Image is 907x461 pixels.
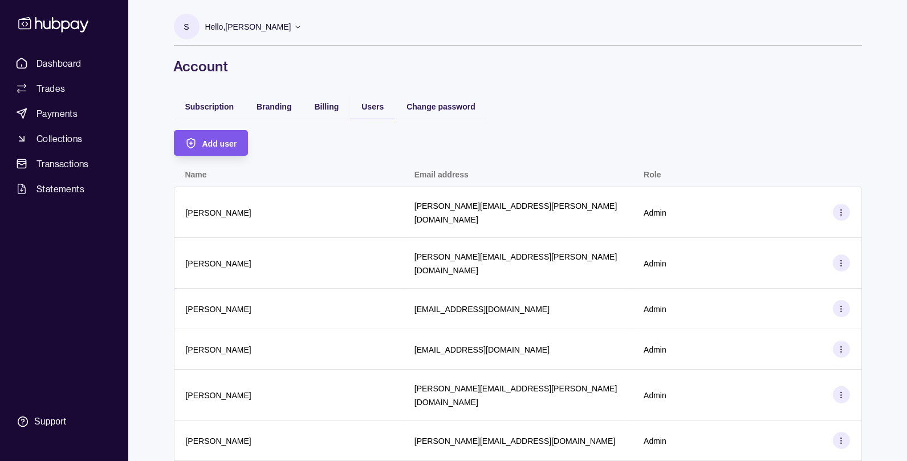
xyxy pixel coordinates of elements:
[315,102,339,111] span: Billing
[644,391,666,400] p: Admin
[34,415,66,428] div: Support
[184,21,189,33] p: S
[414,201,617,224] p: [PERSON_NAME][EMAIL_ADDRESS][PERSON_NAME][DOMAIN_NAME]
[185,102,234,111] span: Subscription
[414,436,615,446] p: [PERSON_NAME][EMAIL_ADDRESS][DOMAIN_NAME]
[36,56,82,70] span: Dashboard
[186,391,251,400] p: [PERSON_NAME]
[644,345,666,354] p: Admin
[257,102,291,111] span: Branding
[414,345,550,354] p: [EMAIL_ADDRESS][DOMAIN_NAME]
[186,305,251,314] p: [PERSON_NAME]
[185,170,207,179] p: Name
[361,102,384,111] span: Users
[202,139,237,148] span: Add user
[414,384,617,407] p: [PERSON_NAME][EMAIL_ADDRESS][PERSON_NAME][DOMAIN_NAME]
[36,157,89,171] span: Transactions
[36,107,78,120] span: Payments
[644,208,666,217] p: Admin
[36,182,84,196] span: Statements
[186,259,251,268] p: [PERSON_NAME]
[644,305,666,314] p: Admin
[11,179,117,199] a: Statements
[11,78,117,99] a: Trades
[11,410,117,434] a: Support
[414,170,469,179] p: Email address
[186,345,251,354] p: [PERSON_NAME]
[186,208,251,217] p: [PERSON_NAME]
[414,252,617,275] p: [PERSON_NAME][EMAIL_ADDRESS][PERSON_NAME][DOMAIN_NAME]
[36,82,65,95] span: Trades
[414,305,550,314] p: [EMAIL_ADDRESS][DOMAIN_NAME]
[644,170,661,179] p: Role
[186,436,251,446] p: [PERSON_NAME]
[11,128,117,149] a: Collections
[644,259,666,268] p: Admin
[11,153,117,174] a: Transactions
[205,21,291,33] p: Hello, [PERSON_NAME]
[174,57,862,75] h1: Account
[11,53,117,74] a: Dashboard
[11,103,117,124] a: Payments
[406,102,475,111] span: Change password
[36,132,82,145] span: Collections
[644,436,666,446] p: Admin
[174,130,249,156] button: Add user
